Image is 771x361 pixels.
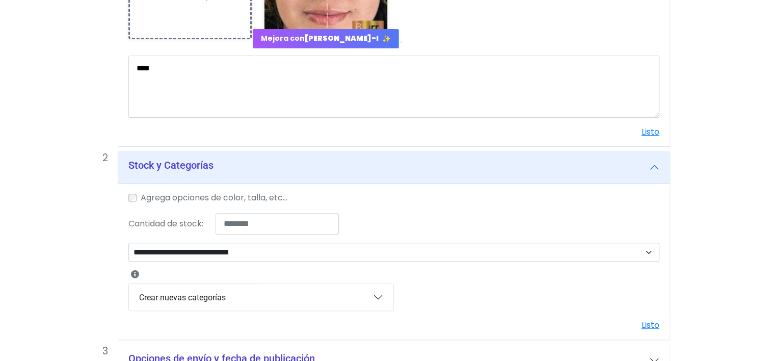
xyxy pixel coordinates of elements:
button: Crear nuevas categorías [129,284,393,311]
strong: [PERSON_NAME]-I [305,33,379,43]
a: Listo [642,319,659,331]
h5: Stock y Categorías [128,159,214,171]
span: ✨ [382,34,391,44]
button: Mejora con[PERSON_NAME]-I ✨ [253,29,399,48]
a: Listo [642,126,659,138]
button: Stock y Categorías [118,151,670,184]
label: Agrega opciones de color, talla, etc... [141,192,287,204]
label: Cantidad de stock: [128,218,203,230]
